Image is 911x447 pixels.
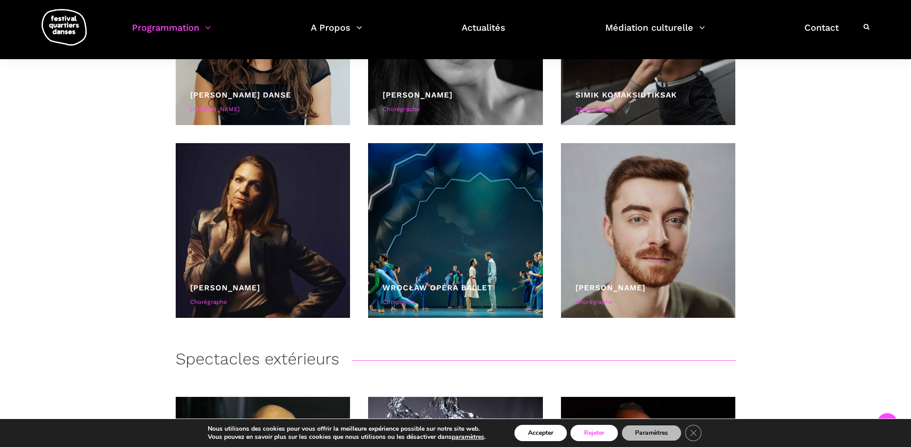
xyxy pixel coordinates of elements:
[176,349,339,372] h3: Spectacles extérieurs
[621,425,682,441] button: Paramètres
[190,90,291,99] a: [PERSON_NAME] Danse
[605,20,705,47] a: Médiation culturelle
[190,298,336,307] div: Chorégraphe
[570,425,618,441] button: Rejeter
[311,20,362,47] a: A Propos
[208,425,486,433] p: Nous utilisons des cookies pour vous offrir la meilleure expérience possible sur notre site web.
[383,283,493,292] a: Wrocław Opéra Ballet
[383,90,453,99] a: [PERSON_NAME]
[575,90,677,99] a: Simik Komaksiutiksak
[452,433,484,441] button: paramètres
[190,283,260,292] a: [PERSON_NAME]
[132,20,211,47] a: Programmation
[575,105,721,114] div: Chorégraphe
[685,425,701,441] button: Close GDPR Cookie Banner
[383,298,528,307] div: Compagnie
[575,298,721,307] div: Chorégraphe
[804,20,839,47] a: Contact
[42,9,87,46] img: logo-fqd-med
[208,433,486,441] p: Vous pouvez en savoir plus sur les cookies que nous utilisons ou les désactiver dans .
[514,425,567,441] button: Accepter
[575,283,645,292] a: [PERSON_NAME]
[462,20,505,47] a: Actualités
[383,105,528,114] div: Chorégraphe
[190,105,336,114] div: [PERSON_NAME]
